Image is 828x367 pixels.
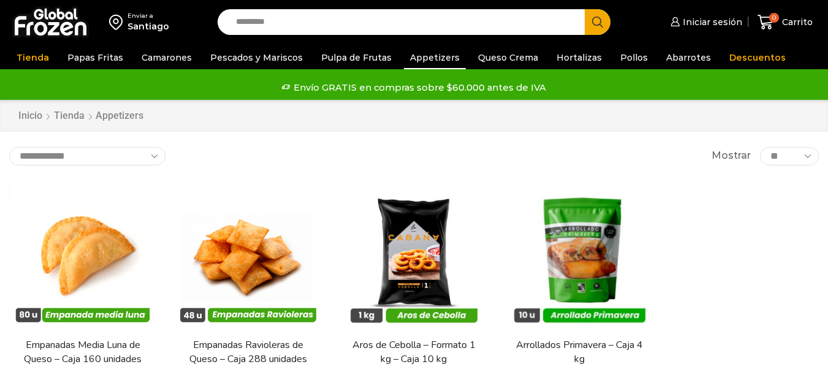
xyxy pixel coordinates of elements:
span: Carrito [779,16,813,28]
a: Descuentos [723,46,792,69]
button: Search button [585,9,610,35]
a: Papas Fritas [61,46,129,69]
a: Inicio [18,109,43,123]
img: address-field-icon.svg [109,12,127,32]
a: Aros de Cebolla – Formato 1 kg – Caja 10 kg [348,338,480,366]
a: Hortalizas [550,46,608,69]
a: 0 Carrito [754,8,816,37]
a: Abarrotes [660,46,717,69]
a: Queso Crema [472,46,544,69]
a: Iniciar sesión [667,10,742,34]
div: Enviar a [127,12,169,20]
a: Camarones [135,46,198,69]
nav: Breadcrumb [18,109,143,123]
select: Pedido de la tienda [9,147,165,165]
a: Empanadas Ravioleras de Queso – Caja 288 unidades [182,338,314,366]
a: Empanadas Media Luna de Queso – Caja 160 unidades [17,338,149,366]
span: Mostrar [712,149,751,163]
a: Pollos [614,46,654,69]
div: Santiago [127,20,169,32]
a: Arrollados Primavera – Caja 4 kg [514,338,646,366]
a: Pescados y Mariscos [204,46,309,69]
a: Tienda [53,109,85,123]
span: 0 [769,13,779,23]
a: Tienda [10,46,55,69]
span: Iniciar sesión [680,16,742,28]
a: Pulpa de Frutas [315,46,398,69]
h1: Appetizers [96,110,143,121]
a: Appetizers [404,46,466,69]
